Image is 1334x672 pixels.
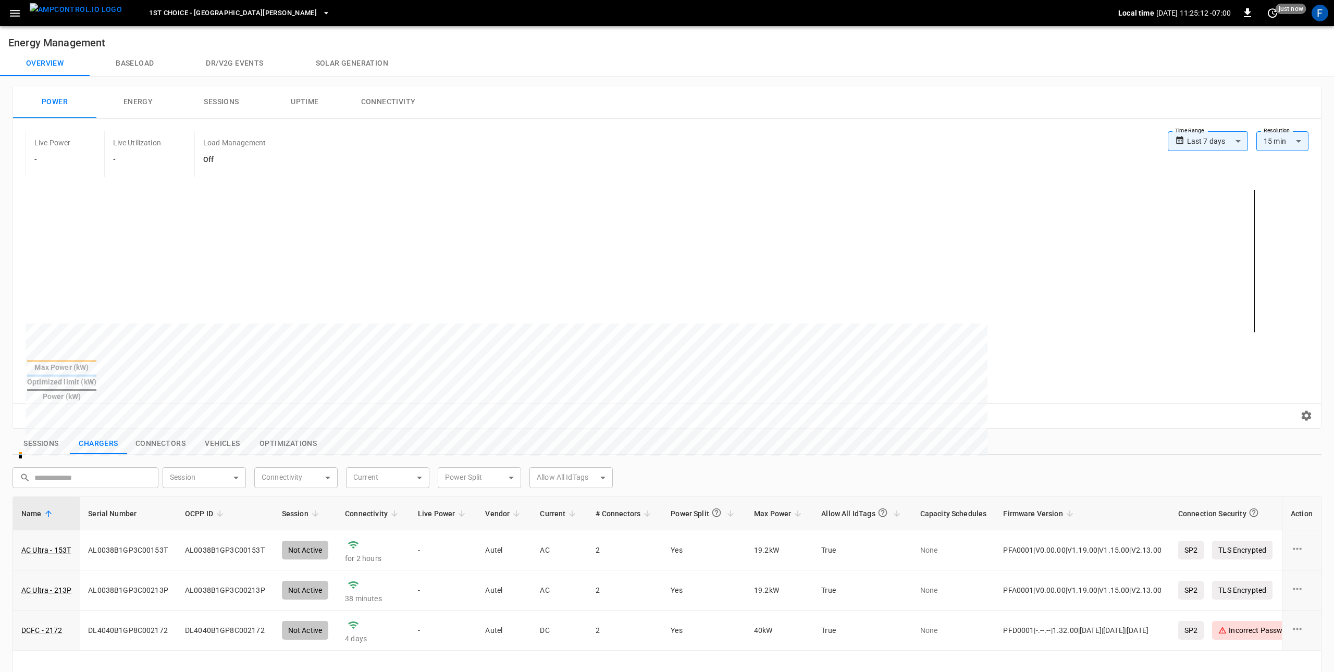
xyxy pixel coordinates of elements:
[80,497,177,530] th: Serial Number
[282,621,329,640] div: Not Active
[418,507,469,520] span: Live Power
[21,585,71,595] a: AC Ultra - 213P
[995,611,1169,651] td: PFD0001|-.--.--|1.32.00|[DATE]|[DATE]|[DATE]
[821,503,903,524] span: Allow All IdTags
[282,507,322,520] span: Session
[920,625,987,636] p: None
[345,633,401,644] p: 4 days
[177,611,274,651] td: DL4040B1GP8C002172
[813,611,911,651] td: True
[21,625,63,636] a: DCFC - 2172
[1175,127,1204,135] label: Time Range
[21,545,71,555] a: AC Ultra - 153T
[1291,542,1313,558] div: charge point options
[1156,8,1231,18] p: [DATE] 11:25:12 -07:00
[180,51,289,76] button: Dr/V2G events
[290,51,414,76] button: Solar generation
[1187,131,1248,151] div: Last 7 days
[540,507,579,520] span: Current
[587,611,662,651] td: 2
[1312,5,1328,21] div: profile-icon
[1118,8,1154,18] p: Local time
[347,85,430,119] button: Connectivity
[70,433,127,455] button: show latest charge points
[671,503,737,524] span: Power Split
[912,497,995,530] th: Capacity Schedules
[1291,582,1313,598] div: charge point options
[746,611,813,651] td: 40 kW
[1282,497,1321,530] th: Action
[1264,127,1290,135] label: Resolution
[34,138,71,148] p: Live Power
[1264,5,1281,21] button: set refresh interval
[34,154,71,166] h6: -
[13,433,70,455] button: show latest sessions
[410,611,477,651] td: -
[1003,507,1076,520] span: Firmware Version
[127,433,194,455] button: show latest connectors
[1212,621,1300,640] p: Incorrect Password
[203,138,266,148] p: Load Management
[90,51,180,76] button: Baseload
[1256,131,1308,151] div: 15 min
[532,611,587,651] td: DC
[662,611,746,651] td: Yes
[203,154,266,166] h6: Off
[113,138,161,148] p: Live Utilization
[1276,4,1306,14] span: just now
[1291,623,1313,638] div: charge point options
[1178,621,1204,640] p: SP2
[194,433,251,455] button: show latest vehicles
[145,3,335,23] button: 1st Choice - [GEOGRAPHIC_DATA][PERSON_NAME]
[80,611,177,651] td: DL4040B1GP8C002172
[263,85,347,119] button: Uptime
[345,507,401,520] span: Connectivity
[754,507,805,520] span: Max Power
[251,433,325,455] button: show latest optimizations
[13,85,96,119] button: Power
[149,7,317,19] span: 1st Choice - [GEOGRAPHIC_DATA][PERSON_NAME]
[596,507,654,520] span: # Connectors
[30,3,122,16] img: ampcontrol.io logo
[1178,503,1261,524] div: Connection Security
[113,154,161,166] h6: -
[21,507,55,520] span: Name
[477,611,532,651] td: Autel
[180,85,263,119] button: Sessions
[96,85,180,119] button: Energy
[485,507,523,520] span: Vendor
[185,507,227,520] span: OCPP ID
